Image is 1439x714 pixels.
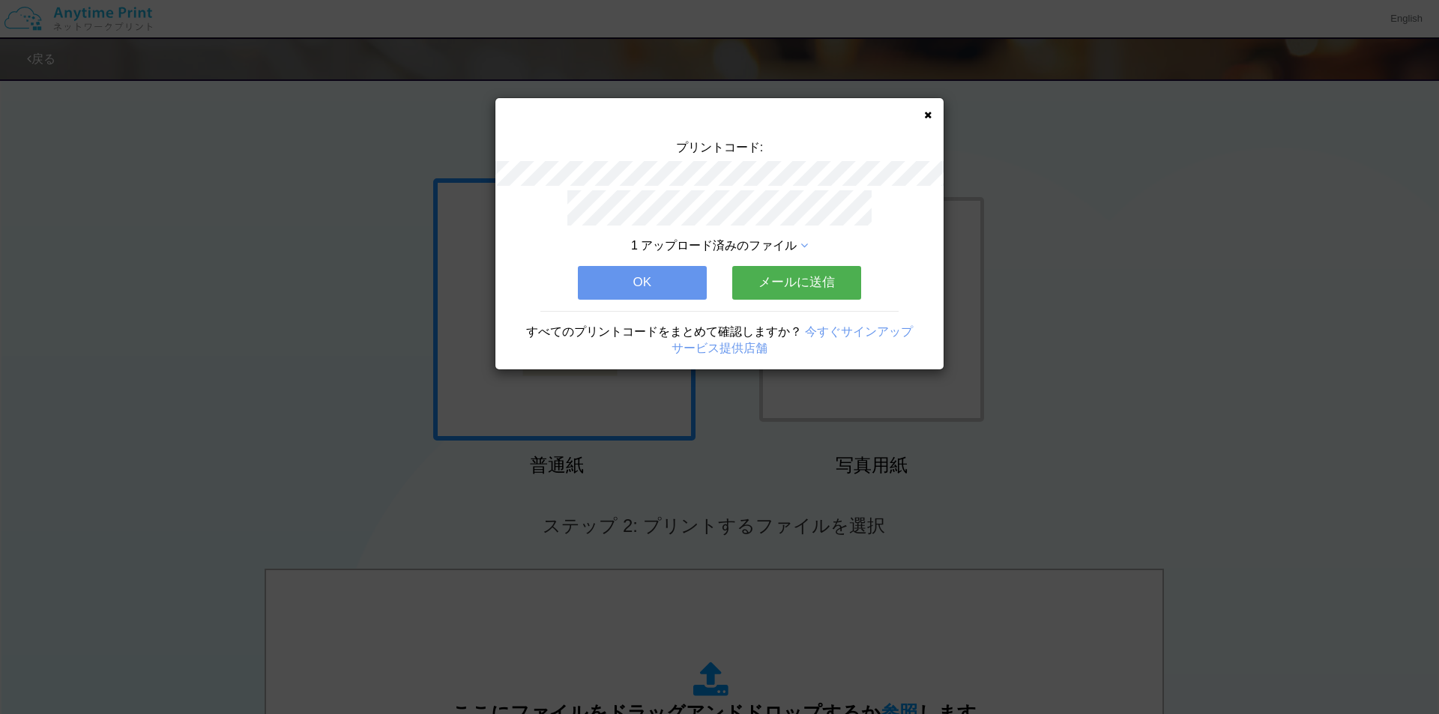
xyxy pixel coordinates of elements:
a: 今すぐサインアップ [805,325,913,338]
a: サービス提供店舗 [672,342,767,354]
button: OK [578,266,707,299]
button: メールに送信 [732,266,861,299]
span: すべてのプリントコードをまとめて確認しますか？ [526,325,802,338]
span: プリントコード: [676,141,763,154]
span: 1 アップロード済みのファイル [631,239,797,252]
